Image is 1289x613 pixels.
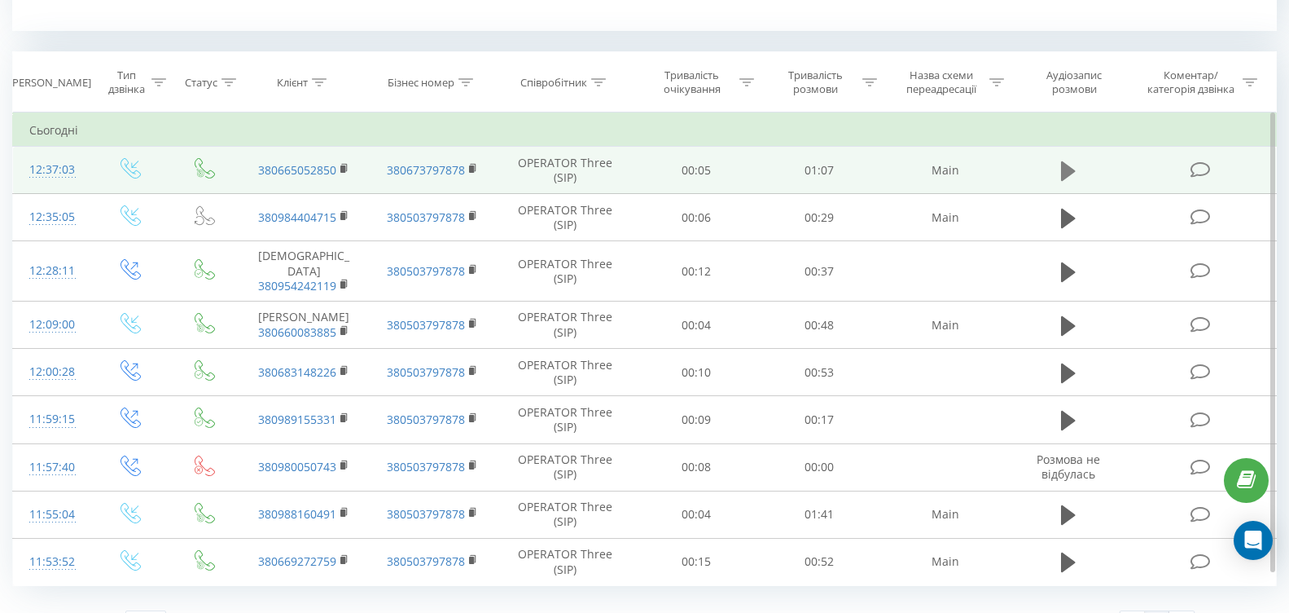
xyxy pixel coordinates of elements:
[387,209,465,225] a: 380503797878
[496,147,634,194] td: OPERATOR Three (SIP)
[496,443,634,491] td: OPERATOR Three (SIP)
[387,317,465,333] a: 380503797878
[258,324,336,340] a: 380660083885
[29,356,75,388] div: 12:00:28
[258,553,336,569] a: 380669272759
[1234,521,1273,560] div: Open Intercom Messenger
[387,263,465,279] a: 380503797878
[496,349,634,396] td: OPERATOR Three (SIP)
[387,459,465,474] a: 380503797878
[881,491,1010,538] td: Main
[387,364,465,380] a: 380503797878
[496,396,634,443] td: OPERATOR Three (SIP)
[1037,452,1100,482] span: Розмова не відбулась
[387,412,465,427] a: 380503797878
[758,349,882,396] td: 00:53
[496,491,634,538] td: OPERATOR Three (SIP)
[239,302,368,349] td: [PERSON_NAME]
[634,349,758,396] td: 00:10
[258,209,336,225] a: 380984404715
[1024,68,1125,96] div: Аудіозапис розмови
[634,443,758,491] td: 00:08
[634,302,758,349] td: 00:04
[387,162,465,178] a: 380673797878
[29,452,75,483] div: 11:57:40
[496,538,634,585] td: OPERATOR Three (SIP)
[29,154,75,186] div: 12:37:03
[496,194,634,241] td: OPERATOR Three (SIP)
[1143,68,1239,96] div: Коментар/категорія дзвінка
[758,396,882,443] td: 00:17
[634,491,758,538] td: 00:04
[29,255,75,287] div: 12:28:11
[773,68,859,96] div: Тривалість розмови
[258,412,336,427] a: 380989155331
[277,76,308,90] div: Клієнт
[258,506,336,522] a: 380988160491
[634,147,758,194] td: 00:05
[496,302,634,349] td: OPERATOR Three (SIP)
[634,396,758,443] td: 00:09
[496,241,634,302] td: OPERATOR Three (SIP)
[388,76,454,90] div: Бізнес номер
[758,241,882,302] td: 00:37
[758,443,882,491] td: 00:00
[758,302,882,349] td: 00:48
[258,278,336,293] a: 380954242119
[387,553,465,569] a: 380503797878
[29,546,75,578] div: 11:53:52
[881,194,1010,241] td: Main
[758,538,882,585] td: 00:52
[29,404,75,435] div: 11:59:15
[758,491,882,538] td: 01:41
[881,147,1010,194] td: Main
[520,76,587,90] div: Співробітник
[9,76,91,90] div: [PERSON_NAME]
[106,68,147,96] div: Тип дзвінка
[29,201,75,233] div: 12:35:05
[758,194,882,241] td: 00:29
[239,241,368,302] td: [DEMOGRAPHIC_DATA]
[13,114,1277,147] td: Сьогодні
[634,241,758,302] td: 00:12
[387,506,465,522] a: 380503797878
[29,309,75,341] div: 12:09:00
[649,68,735,96] div: Тривалість очікування
[258,162,336,178] a: 380665052850
[258,364,336,380] a: 380683148226
[898,68,985,96] div: Назва схеми переадресації
[881,538,1010,585] td: Main
[881,302,1010,349] td: Main
[258,459,336,474] a: 380980050743
[634,538,758,585] td: 00:15
[634,194,758,241] td: 00:06
[29,499,75,531] div: 11:55:04
[185,76,217,90] div: Статус
[758,147,882,194] td: 01:07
